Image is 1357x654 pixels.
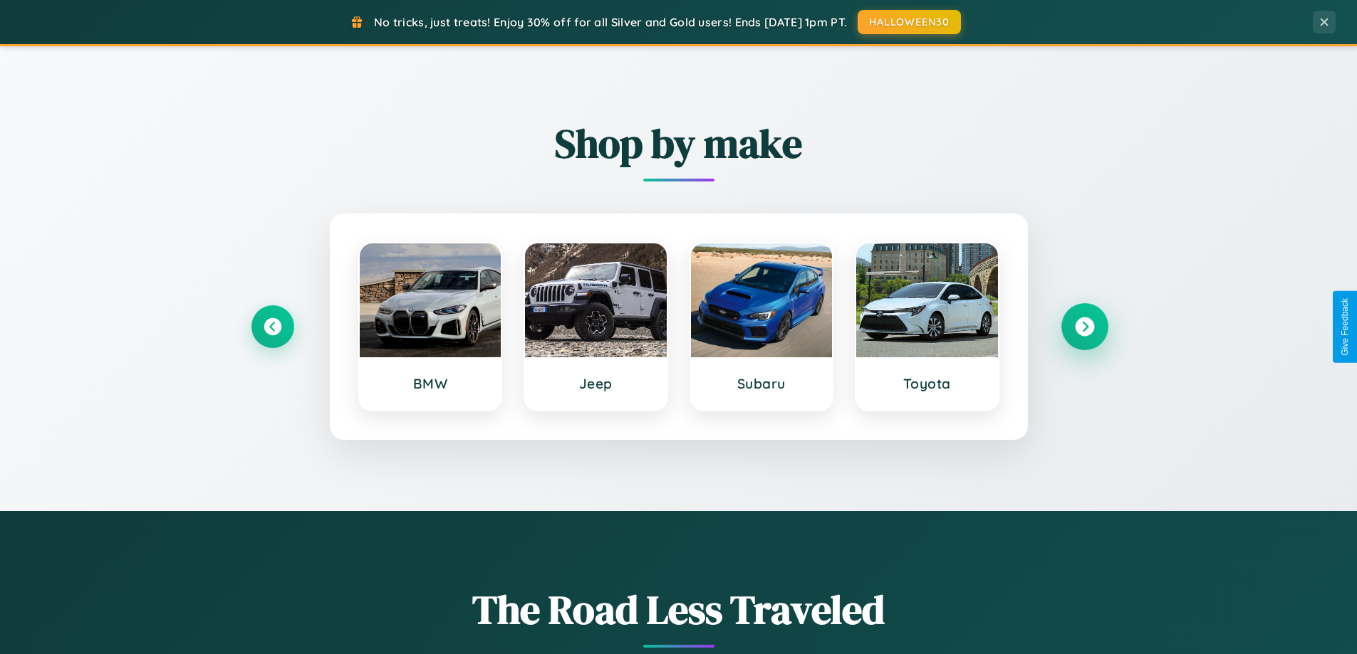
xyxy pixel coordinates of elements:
button: HALLOWEEN30 [858,10,961,34]
h2: Shop by make [251,116,1106,171]
h1: The Road Less Traveled [251,582,1106,637]
h3: Toyota [870,375,984,392]
h3: BMW [374,375,487,392]
div: Give Feedback [1340,298,1350,356]
span: No tricks, just treats! Enjoy 30% off for all Silver and Gold users! Ends [DATE] 1pm PT. [374,15,847,29]
h3: Jeep [539,375,652,392]
h3: Subaru [705,375,818,392]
